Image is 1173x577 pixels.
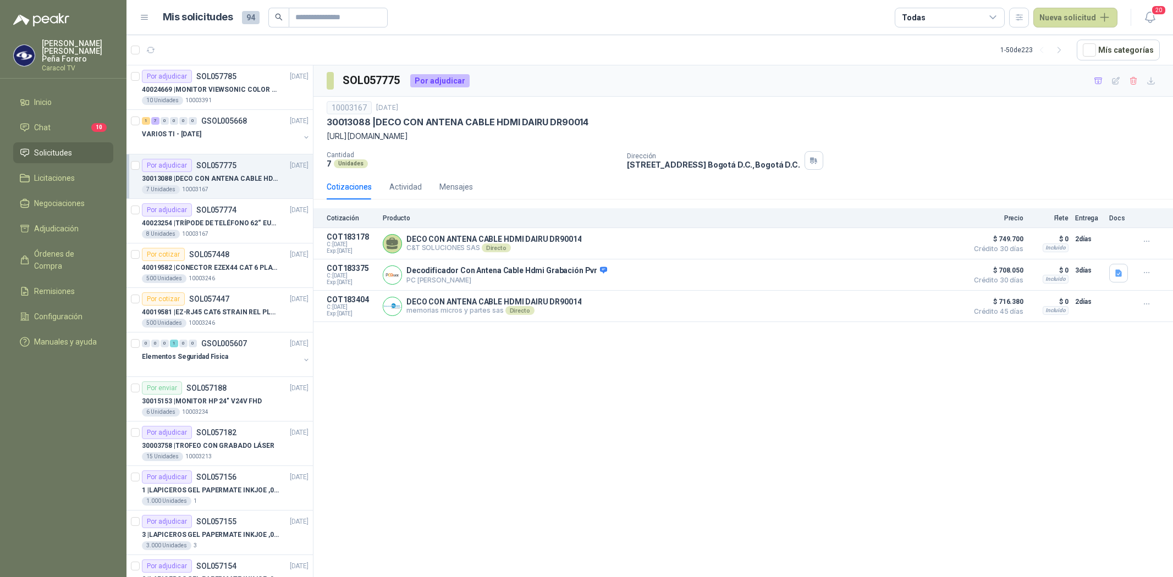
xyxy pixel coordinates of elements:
[13,117,113,138] a: Chat10
[290,517,309,527] p: [DATE]
[14,45,35,66] img: Company Logo
[327,232,376,241] p: COT183178
[327,273,376,279] span: C: [DATE]
[275,13,283,21] span: search
[1075,264,1103,277] p: 3 días
[1033,8,1117,27] button: Nueva solicitud
[126,511,313,555] a: Por adjudicarSOL057155[DATE] 3 |LAPICEROS GEL PAPERMATE INKJOE ,07 1 LOGO 1 TINTA3.000 Unidades3
[439,181,473,193] div: Mensajes
[327,130,1160,142] p: [URL][DOMAIN_NAME]
[343,72,401,89] h3: SOL057775
[290,71,309,82] p: [DATE]
[126,466,313,511] a: Por adjudicarSOL057156[DATE] 1 |LAPICEROS GEL PAPERMATE INKJOE ,07 1 LOGO 1 TINTA1.000 Unidades1
[142,292,185,306] div: Por cotizar
[170,117,178,125] div: 0
[142,485,279,496] p: 1 | LAPICEROS GEL PAPERMATE INKJOE ,07 1 LOGO 1 TINTA
[196,73,236,80] p: SOL057785
[1077,40,1160,60] button: Mís categorías
[189,251,229,258] p: SOL057448
[142,96,183,105] div: 10 Unidades
[194,541,197,550] p: 3
[290,160,309,171] p: [DATE]
[13,243,113,276] a: Órdenes de Compra
[1030,295,1069,308] p: $ 0
[406,276,607,284] p: PC [PERSON_NAME]
[290,116,309,126] p: [DATE]
[126,288,313,332] a: Por cotizarSOL057447[DATE] 40019581 |EZ-RJ45 CAT6 STRAIN REL PLATINUM TOOLS500 Unidades10003246
[290,339,309,349] p: [DATE]
[126,199,313,243] a: Por adjudicarSOL057774[DATE] 40023254 |TRÍPODE DE TELÉFONO 62“ EUCOS EUTP-0108 Unidades10003167
[1000,41,1068,59] div: 1 - 50 de 223
[142,337,311,372] a: 0 0 0 1 0 0 GSOL005607[DATE] Elementos Seguridad Fisica
[34,310,82,323] span: Configuración
[13,281,113,302] a: Remisiones
[968,308,1023,315] span: Crédito 45 días
[196,562,236,570] p: SOL057154
[327,101,372,114] div: 10003167
[34,285,75,297] span: Remisiones
[327,295,376,304] p: COT183404
[142,559,192,573] div: Por adjudicar
[327,159,332,168] p: 7
[13,218,113,239] a: Adjudicación
[142,426,192,439] div: Por adjudicar
[142,218,279,229] p: 40023254 | TRÍPODE DE TELÉFONO 62“ EUCOS EUTP-010
[126,154,313,199] a: Por adjudicarSOL057775[DATE] 30013088 |DECO CON ANTENA CABLE HDMI DAIRU DR900147 Unidades10003167
[34,336,97,348] span: Manuales y ayuda
[34,121,51,134] span: Chat
[13,13,69,26] img: Logo peakr
[34,147,72,159] span: Solicitudes
[142,248,185,261] div: Por cotizar
[406,235,581,243] p: DECO CON ANTENA CABLE HDMI DAIRU DR90014
[196,473,236,481] p: SOL057156
[126,377,313,421] a: Por enviarSOL057188[DATE] 30015153 |MONITOR HP 24" V24V FHD6 Unidades10003234
[142,530,279,540] p: 3 | LAPICEROS GEL PAPERMATE INKJOE ,07 1 LOGO 1 TINTA
[142,114,311,149] a: 1 7 0 0 0 0 GSOL005668[DATE] VARIOS TI - [DATE]
[91,123,107,132] span: 10
[327,248,376,254] span: Exp: [DATE]
[1140,8,1160,27] button: 20
[406,297,581,306] p: DECO CON ANTENA CABLE HDMI DAIRU DR90014
[142,307,279,318] p: 40019581 | EZ-RJ45 CAT6 STRAIN REL PLATINUM TOOLS
[968,295,1023,308] span: $ 716.380
[186,384,227,392] p: SOL057188
[968,277,1023,284] span: Crédito 30 días
[327,264,376,273] p: COT183375
[290,383,309,393] p: [DATE]
[185,452,212,461] p: 10003213
[968,264,1023,277] span: $ 708.050
[161,117,169,125] div: 0
[179,117,188,125] div: 0
[179,340,188,347] div: 0
[406,306,581,315] p: memorias micros y partes sas
[327,181,372,193] div: Cotizaciones
[327,116,588,128] p: 30013088 | DECO CON ANTENA CABLE HDMI DAIRU DR90014
[142,515,192,528] div: Por adjudicar
[627,160,800,169] p: [STREET_ADDRESS] Bogotá D.C. , Bogotá D.C.
[142,185,180,194] div: 7 Unidades
[327,151,618,159] p: Cantidad
[142,319,186,328] div: 500 Unidades
[1109,214,1131,222] p: Docs
[334,159,368,168] div: Unidades
[142,452,183,461] div: 15 Unidades
[290,249,309,260] p: [DATE]
[1030,214,1069,222] p: Flete
[126,421,313,466] a: Por adjudicarSOL057182[DATE] 30003758 |TROFEO CON GRABADO LÁSER15 Unidades10003213
[290,472,309,482] p: [DATE]
[34,197,85,209] span: Negociaciones
[13,168,113,188] a: Licitaciones
[1043,243,1069,252] div: Incluido
[151,117,159,125] div: 7
[142,541,191,550] div: 3.000 Unidades
[142,85,279,95] p: 40024669 | MONITOR VIEWSONIC COLOR PRO VP2786-4K
[189,117,197,125] div: 0
[34,96,52,108] span: Inicio
[13,193,113,214] a: Negociaciones
[242,11,260,24] span: 94
[161,340,169,347] div: 0
[34,248,103,272] span: Órdenes de Compra
[327,279,376,286] span: Exp: [DATE]
[1030,264,1069,277] p: $ 0
[189,295,229,303] p: SOL057447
